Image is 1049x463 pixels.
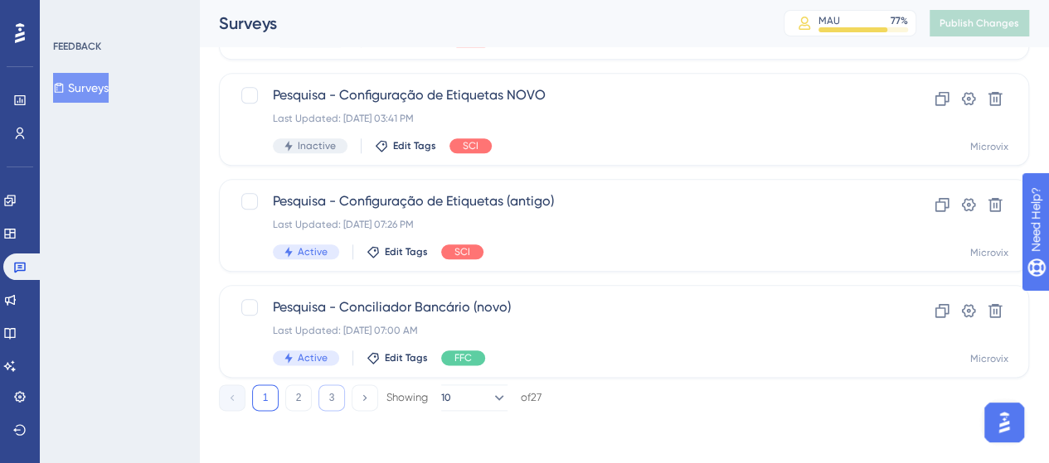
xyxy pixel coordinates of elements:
span: 10 [441,391,451,404]
span: Edit Tags [385,351,428,364]
button: 1 [252,384,279,411]
span: Publish Changes [940,17,1019,30]
div: Last Updated: [DATE] 07:00 AM [273,324,843,337]
button: 3 [318,384,345,411]
div: Last Updated: [DATE] 03:41 PM [273,112,843,125]
span: Active [298,351,328,364]
span: SCI [463,139,478,152]
button: Edit Tags [367,351,428,364]
span: SCI [454,245,470,258]
iframe: UserGuiding AI Assistant Launcher [979,398,1029,447]
div: Microvix [970,352,1008,365]
span: Inactive [298,139,336,152]
span: Edit Tags [393,139,436,152]
button: 10 [441,384,508,411]
div: FEEDBACK [53,40,101,53]
span: Pesquisa - Conciliador Bancário (novo) [273,297,843,317]
button: 2 [285,384,312,411]
div: MAU [818,14,840,27]
div: Surveys [219,12,742,35]
span: Active [298,245,328,258]
span: Pesquisa - Configuração de Etiquetas (antigo) [273,191,843,211]
div: 77 % [891,14,908,27]
div: Showing [386,390,428,405]
div: Microvix [970,140,1008,153]
button: Publish Changes [930,10,1029,36]
button: Edit Tags [375,139,436,152]
span: FFC [454,351,472,364]
span: Need Help? [39,4,104,24]
button: Edit Tags [367,245,428,258]
button: Surveys [53,73,109,103]
span: Pesquisa - Configuração de Etiquetas NOVO [273,85,843,105]
div: Microvix [970,246,1008,259]
div: Last Updated: [DATE] 07:26 PM [273,218,843,231]
div: of 27 [521,390,541,405]
span: Edit Tags [385,245,428,258]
